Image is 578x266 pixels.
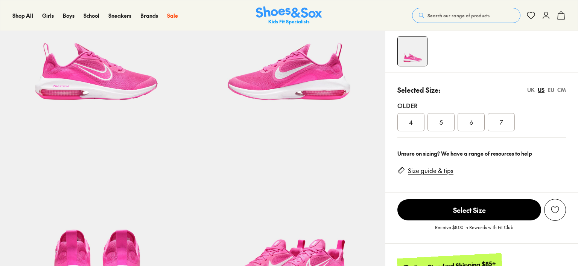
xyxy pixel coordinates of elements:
a: Girls [42,12,54,20]
span: 4 [409,118,413,127]
span: Brands [140,12,158,19]
div: Unsure on sizing? We have a range of resources to help [397,150,566,157]
button: Select Size [397,199,541,221]
span: Search our range of products [427,12,490,19]
span: 5 [440,118,443,127]
p: Receive $8.00 in Rewards with Fit Club [435,224,513,237]
div: CM [557,86,566,94]
a: Shoes & Sox [256,6,322,25]
span: 7 [500,118,503,127]
a: School [84,12,99,20]
div: US [538,86,545,94]
a: Size guide & tips [408,167,453,175]
span: Boys [63,12,75,19]
p: Selected Size: [397,85,440,95]
button: Add to Wishlist [544,199,566,221]
a: Shop All [12,12,33,20]
a: Boys [63,12,75,20]
button: Search our range of products [412,8,520,23]
a: Sale [167,12,178,20]
img: SNS_Logo_Responsive.svg [256,6,322,25]
div: UK [527,86,535,94]
span: Shop All [12,12,33,19]
span: Sneakers [108,12,131,19]
a: Sneakers [108,12,131,20]
span: Select Size [397,199,541,220]
img: 4-476342_1 [398,37,427,66]
span: 6 [470,118,473,127]
div: EU [548,86,554,94]
a: Brands [140,12,158,20]
span: Girls [42,12,54,19]
div: Older [397,101,566,110]
span: Sale [167,12,178,19]
span: School [84,12,99,19]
